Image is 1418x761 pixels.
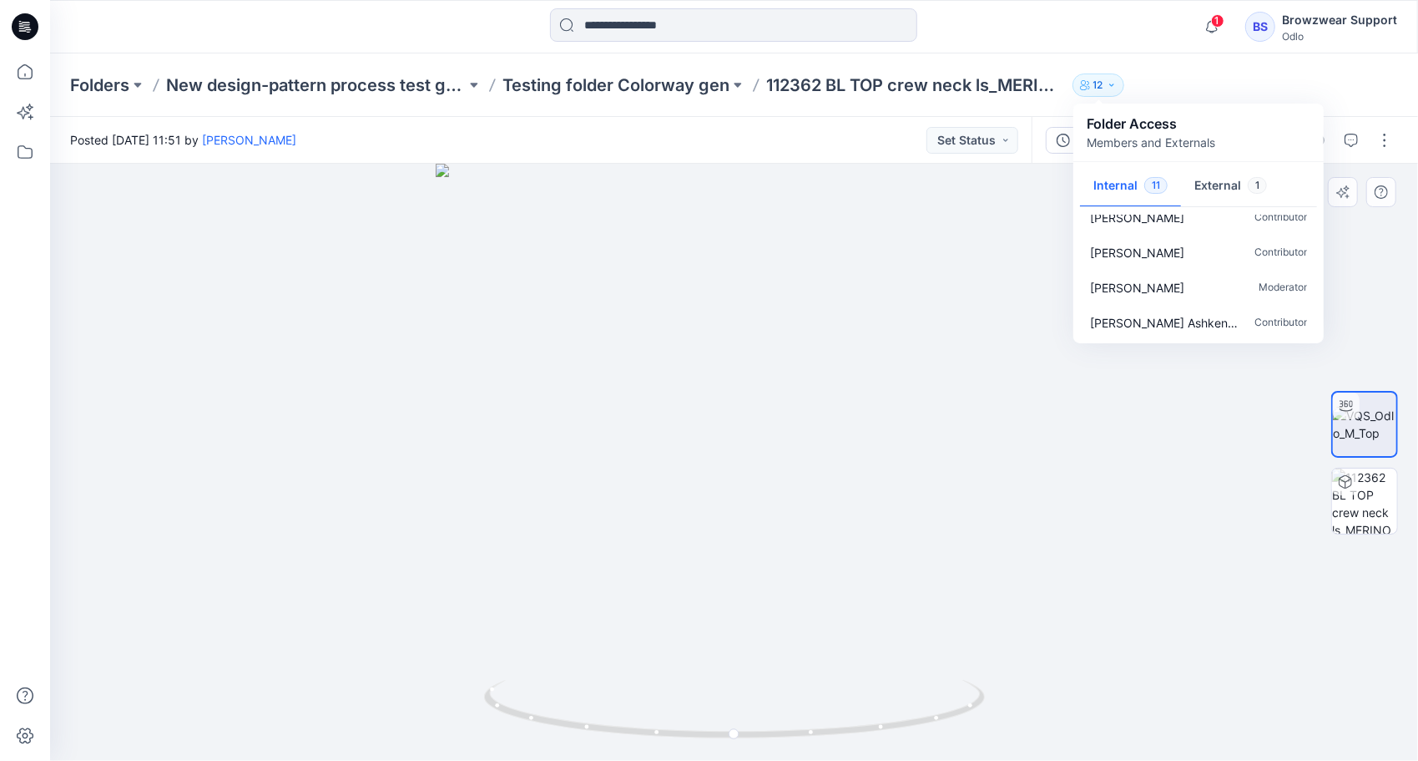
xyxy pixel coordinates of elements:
[1181,165,1280,208] button: External
[1333,407,1396,442] img: VQS_Odlo_M_Top
[70,74,129,97] a: Folders
[1282,30,1397,43] div: Odlo
[1090,244,1184,261] p: Maurizia Zanatta
[1254,209,1307,226] p: Contributor
[1245,12,1275,42] div: BS
[1072,74,1124,97] button: 12
[1087,114,1215,134] p: Folder Access
[1254,244,1307,261] p: Contributor
[1046,127,1163,154] button: 112362 BL TOP crew neck ls_MERINO_FUNDAMENTALS_SMS_3D
[1248,177,1267,194] span: 1
[1259,279,1307,297] p: Moderator
[1090,279,1184,297] p: Davide La Piana
[1077,200,1320,235] a: [PERSON_NAME]Contributor
[1080,165,1181,208] button: Internal
[202,133,296,147] a: [PERSON_NAME]
[1077,305,1320,340] a: [PERSON_NAME] AshkenaziContributor
[1282,10,1397,30] div: Browzwear Support
[70,131,296,149] span: Posted [DATE] 11:51 by
[1077,270,1320,305] a: [PERSON_NAME]Moderator
[1211,14,1224,28] span: 1
[1093,76,1103,94] p: 12
[502,74,729,97] a: Testing folder Colorway gen
[766,74,1066,97] p: 112362 BL TOP crew neck ls_MERINO_FUNDAMENTALS_SMS_3D
[1090,314,1240,332] p: Yael Waitz Ashkenazi
[1077,235,1320,270] a: [PERSON_NAME]Contributor
[1087,134,1215,151] p: Members and Externals
[1144,177,1168,194] span: 11
[1090,209,1184,226] p: Balazs Elekes
[1332,469,1397,534] img: 112362 BL TOP crew neck ls_MERINO_FUNDAMENTALS_SMS_3D 20417
[166,74,466,97] a: New design-pattern process test group
[1254,314,1307,332] p: Contributor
